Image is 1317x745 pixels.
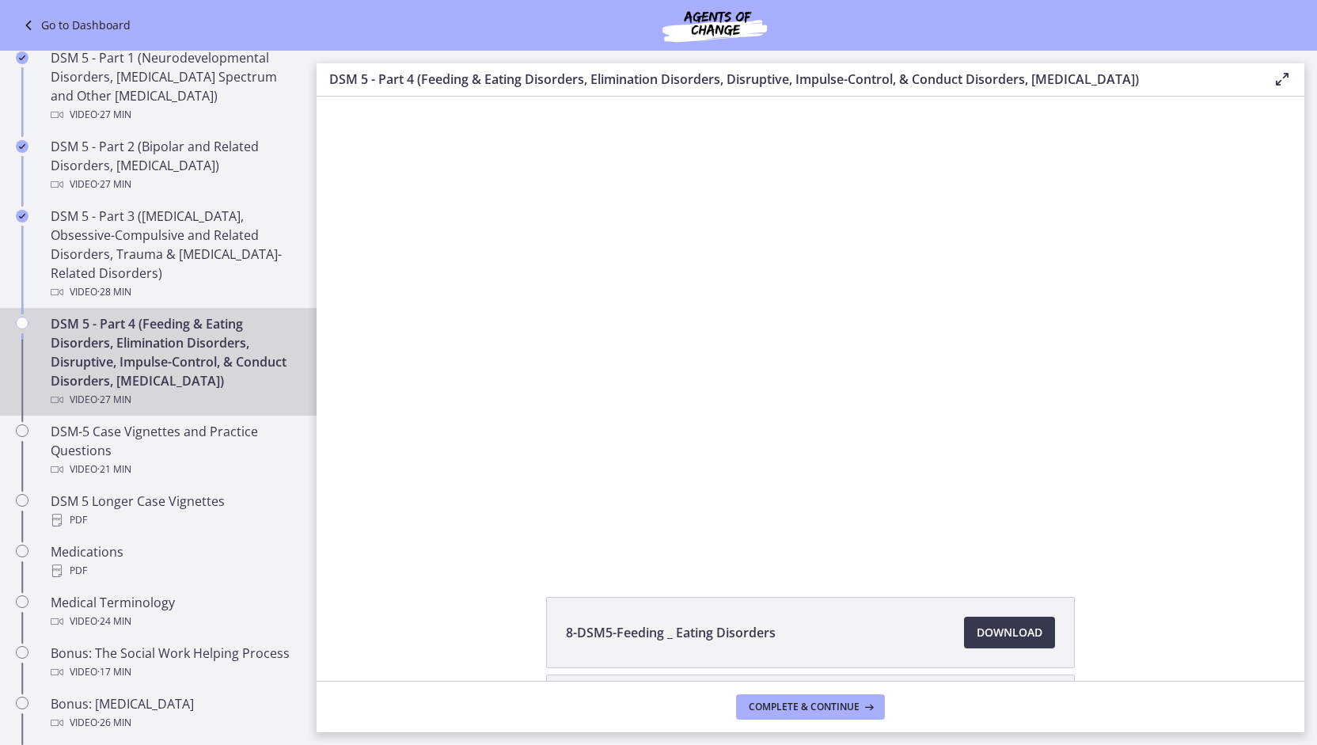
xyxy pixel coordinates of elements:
[51,422,298,479] div: DSM-5 Case Vignettes and Practice Questions
[97,713,131,732] span: · 26 min
[51,390,298,409] div: Video
[51,561,298,580] div: PDF
[51,542,298,580] div: Medications
[51,460,298,479] div: Video
[51,511,298,530] div: PDF
[97,390,131,409] span: · 27 min
[51,612,298,631] div: Video
[51,283,298,302] div: Video
[97,283,131,302] span: · 28 min
[51,314,298,409] div: DSM 5 - Part 4 (Feeding & Eating Disorders, Elimination Disorders, Disruptive, Impulse-Control, &...
[97,612,131,631] span: · 24 min
[749,701,860,713] span: Complete & continue
[329,70,1247,89] h3: DSM 5 - Part 4 (Feeding & Eating Disorders, Elimination Disorders, Disruptive, Impulse-Control, &...
[317,97,1304,561] iframe: To enrich screen reader interactions, please activate Accessibility in Grammarly extension settings
[51,207,298,302] div: DSM 5 - Part 3 ([MEDICAL_DATA], Obsessive-Compulsive and Related Disorders, Trauma & [MEDICAL_DAT...
[51,492,298,530] div: DSM 5 Longer Case Vignettes
[51,644,298,682] div: Bonus: The Social Work Helping Process
[51,175,298,194] div: Video
[51,105,298,124] div: Video
[97,460,131,479] span: · 21 min
[97,105,131,124] span: · 27 min
[736,694,885,720] button: Complete & continue
[51,593,298,631] div: Medical Terminology
[566,623,776,642] span: 8-DSM5-Feeding _ Eating Disorders
[97,175,131,194] span: · 27 min
[51,137,298,194] div: DSM 5 - Part 2 (Bipolar and Related Disorders, [MEDICAL_DATA])
[977,623,1042,642] span: Download
[51,694,298,732] div: Bonus: [MEDICAL_DATA]
[16,51,28,64] i: Completed
[16,140,28,153] i: Completed
[97,663,131,682] span: · 17 min
[51,663,298,682] div: Video
[51,48,298,124] div: DSM 5 - Part 1 (Neurodevelopmental Disorders, [MEDICAL_DATA] Spectrum and Other [MEDICAL_DATA])
[620,6,810,44] img: Agents of Change
[51,713,298,732] div: Video
[19,16,131,35] a: Go to Dashboard
[964,617,1055,648] a: Download
[16,210,28,222] i: Completed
